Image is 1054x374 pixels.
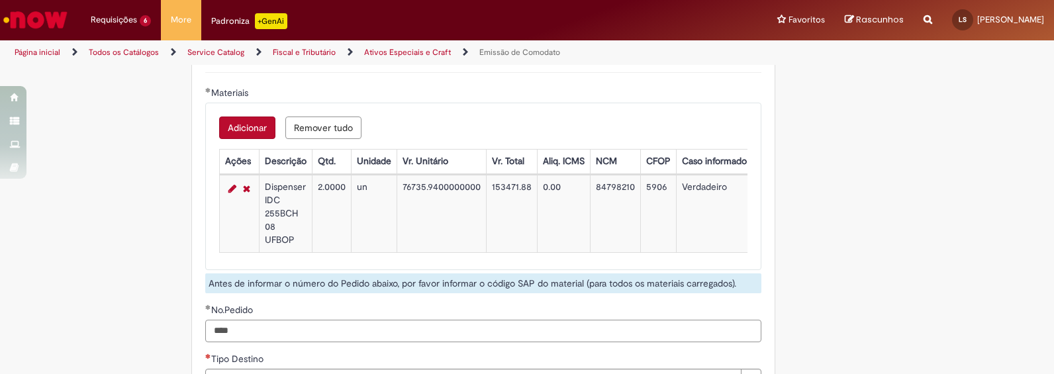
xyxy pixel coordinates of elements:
th: CFOP [640,150,676,174]
span: Rascunhos [856,13,904,26]
th: Caso informado o código S4 do material, selecione esse campo [676,150,949,174]
span: Tipo Destino [211,353,266,365]
button: Remover todas as linhas de Materiais [285,117,361,139]
p: +GenAi [255,13,287,29]
span: Obrigatório Preenchido [205,87,211,93]
ul: Trilhas de página [10,40,693,65]
a: Fiscal e Tributário [273,47,336,58]
th: Vr. Total [486,150,537,174]
span: Requisições [91,13,137,26]
a: Página inicial [15,47,60,58]
td: 84798210 [590,175,640,253]
th: Unidade [351,150,397,174]
th: Qtd. [312,150,351,174]
a: Todos os Catálogos [89,47,159,58]
th: Vr. Unitário [397,150,486,174]
img: ServiceNow [1,7,70,33]
a: Remover linha 1 [240,181,254,197]
a: Rascunhos [845,14,904,26]
input: No.Pedido [205,320,761,342]
td: 0.00 [537,175,590,253]
td: 76735.9400000000 [397,175,486,253]
button: Adicionar uma linha para Materiais [219,117,275,139]
span: Favoritos [789,13,825,26]
td: 2.0000 [312,175,351,253]
div: Antes de informar o número do Pedido abaixo, por favor informar o código SAP do material (para to... [205,273,761,293]
span: [PERSON_NAME] [977,14,1044,25]
td: un [351,175,397,253]
td: 153471.88 [486,175,537,253]
span: LS [959,15,967,24]
td: 5906 [640,175,676,253]
th: NCM [590,150,640,174]
span: Obrigatório Preenchido [205,304,211,310]
td: Dispenser IDC 255BCH 08 UFBOP [259,175,312,253]
th: Ações [219,150,259,174]
th: Aliq. ICMS [537,150,590,174]
span: Materiais [211,87,251,99]
a: Service Catalog [187,47,244,58]
span: More [171,13,191,26]
div: Padroniza [211,13,287,29]
a: Editar Linha 1 [225,181,240,197]
a: Ativos Especiais e Craft [364,47,451,58]
span: 6 [140,15,151,26]
span: No.Pedido [211,304,256,316]
th: Descrição [259,150,312,174]
span: Necessários [205,353,211,359]
a: Emissão de Comodato [479,47,560,58]
td: Verdadeiro [676,175,949,253]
